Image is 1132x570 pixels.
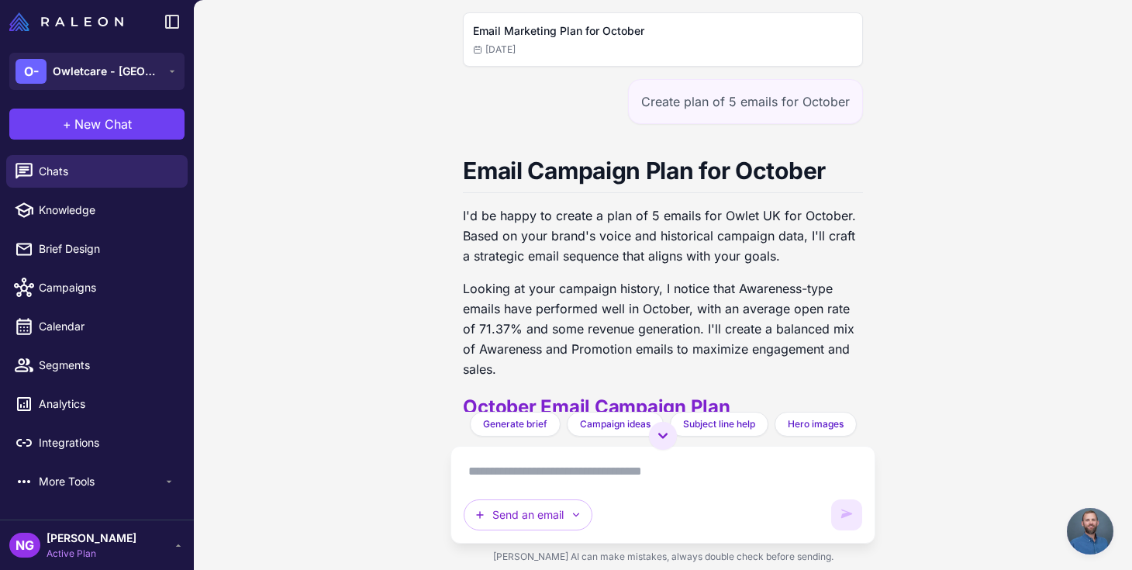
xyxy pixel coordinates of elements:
img: Raleon Logo [9,12,123,31]
p: Looking at your campaign history, I notice that Awareness-type emails have performed well in Octo... [463,278,863,379]
a: Raleon Logo [9,12,129,31]
button: O-Owletcare - [GEOGRAPHIC_DATA] [9,53,185,90]
a: Campaigns [6,271,188,304]
a: Chats [6,155,188,188]
a: Knowledge [6,194,188,226]
span: Generate brief [483,417,547,431]
div: NG [9,533,40,558]
a: Segments [6,349,188,382]
button: Send an email [464,499,592,530]
button: Hero images [775,412,857,437]
div: O- [16,59,47,84]
span: Knowledge [39,202,175,219]
span: Segments [39,357,175,374]
button: Subject line help [670,412,768,437]
span: + [63,115,71,133]
div: Create plan of 5 emails for October [628,79,863,124]
span: More Tools [39,473,163,490]
span: Active Plan [47,547,136,561]
span: [DATE] [473,43,516,57]
a: Calendar [6,310,188,343]
button: Campaign ideas [567,412,664,437]
span: Analytics [39,396,175,413]
span: [PERSON_NAME] [47,530,136,547]
span: Integrations [39,434,175,451]
a: Analytics [6,388,188,420]
button: Generate brief [470,412,561,437]
span: Brief Design [39,240,175,257]
p: I'd be happy to create a plan of 5 emails for Owlet UK for October. Based on your brand's voice a... [463,206,863,266]
h1: Email Campaign Plan for October [463,155,863,193]
span: Campaigns [39,279,175,296]
span: Hero images [788,417,844,431]
span: Owletcare - [GEOGRAPHIC_DATA] [53,63,161,80]
span: Subject line help [683,417,755,431]
span: Campaign ideas [580,417,651,431]
a: Integrations [6,427,188,459]
span: Chats [39,163,175,180]
div: [PERSON_NAME] AI can make mistakes, always double check before sending. [450,544,875,570]
span: Calendar [39,318,175,335]
h2: October Email Campaign Plan [463,395,863,420]
span: New Chat [74,115,132,133]
a: Brief Design [6,233,188,265]
div: Open chat [1067,508,1113,554]
button: +New Chat [9,109,185,140]
h2: Email Marketing Plan for October [473,22,853,40]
